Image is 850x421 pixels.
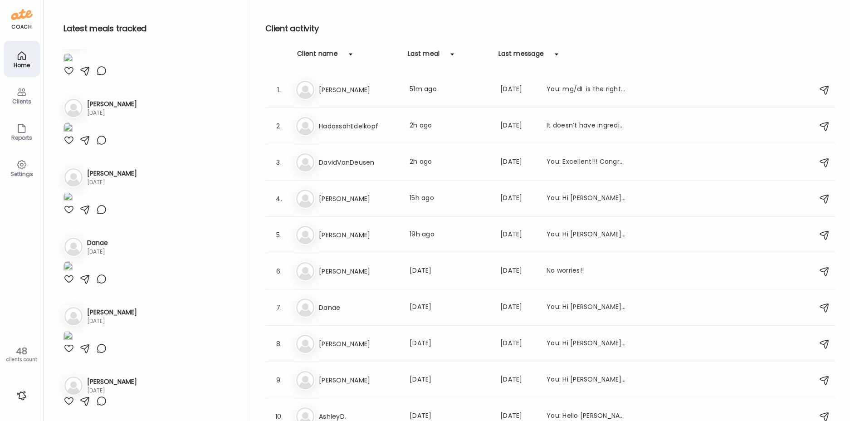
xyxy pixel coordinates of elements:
h3: [PERSON_NAME] [87,169,137,178]
h3: [PERSON_NAME] [87,308,137,317]
div: Last message [498,49,544,64]
img: bg-avatar-default.svg [296,226,314,244]
div: You: Hi [PERSON_NAME], no it is not comparable. This bar is higher in protein and carbohydrates, ... [547,375,626,386]
div: [DATE] [87,109,137,117]
div: 15h ago [410,193,489,204]
div: [DATE] [500,302,536,313]
img: bg-avatar-default.svg [64,99,83,117]
img: bg-avatar-default.svg [64,377,83,395]
div: It doesn’t have ingredients on the bottle [547,121,626,132]
div: 48 [3,346,40,357]
div: [DATE] [410,338,489,349]
h2: Latest meals tracked [64,22,232,35]
img: ate [11,7,33,22]
div: 3. [274,157,284,168]
img: bg-avatar-default.svg [296,299,314,317]
div: [DATE] [500,375,536,386]
img: bg-avatar-default.svg [64,307,83,325]
div: You: Hi [PERSON_NAME], I looked up the Elysium vitamins. Matter, which is the brain aging one, ha... [547,193,626,204]
h3: Danae [87,238,108,248]
div: 2. [274,121,284,132]
div: [DATE] [87,178,137,186]
img: images%2F8nz9FdpLrdOzB95xcg8IYStiysy1%2FvxJXvEqSbqDuthAr00YP%2FXwklOlOZWIyc1ZgbmsOf_1080 [64,192,73,204]
div: [DATE] [500,266,536,277]
div: Client name [297,49,338,64]
div: You: Hi [PERSON_NAME]! Just sending you a quick message to let you know that your data from the n... [547,302,626,313]
div: Home [5,62,38,68]
h3: Danae [319,302,399,313]
div: Settings [5,171,38,177]
div: [DATE] [87,248,108,256]
div: 2h ago [410,121,489,132]
div: [DATE] [410,266,489,277]
img: images%2FRQmUsG4fvegK5IDMMpv7FqpLg4K2%2FNnvvC7JcLM2O6LHpIlmq%2FeRxvv0YwWnAzJuGiCSYm_1080 [64,122,73,135]
h2: Client activity [265,22,835,35]
img: bg-avatar-default.svg [296,335,314,353]
h3: [PERSON_NAME] [319,338,399,349]
img: bg-avatar-default.svg [296,371,314,389]
div: [DATE] [410,302,489,313]
h3: DavidVanDeusen [319,157,399,168]
div: You: Hi [PERSON_NAME]! Just reaching out to touch base. If you would like to meet on Zoom, just g... [547,338,626,349]
h3: [PERSON_NAME] [319,375,399,386]
div: You: mg/dL is the right choice, I am not sure why it is giving me different numbers [547,84,626,95]
img: bg-avatar-default.svg [296,81,314,99]
div: 9. [274,375,284,386]
img: bg-avatar-default.svg [296,117,314,135]
div: [DATE] [500,338,536,349]
div: [DATE] [500,121,536,132]
img: bg-avatar-default.svg [64,168,83,186]
h3: [PERSON_NAME] [87,99,137,109]
img: bg-avatar-default.svg [296,262,314,280]
div: 8. [274,338,284,349]
div: 7. [274,302,284,313]
div: 51m ago [410,84,489,95]
h3: [PERSON_NAME] [319,266,399,277]
div: 19h ago [410,230,489,240]
h3: [PERSON_NAME] [319,193,399,204]
div: Last meal [408,49,440,64]
div: [DATE] [500,230,536,240]
img: bg-avatar-default.svg [296,153,314,171]
img: images%2FkMc49W1SzVhRbDXTgYoWLeZruB83%2FuorM9Ab2JxgmQop66hDP%2FP0GaEQ6iCWB1oE8Ymhon_1080 [64,53,73,65]
div: [DATE] [87,317,137,325]
h3: [PERSON_NAME] [319,230,399,240]
div: You: Hi [PERSON_NAME], are you currently having one meal per day or is there a second meal? [547,230,626,240]
h3: [PERSON_NAME] [87,377,137,387]
img: bg-avatar-default.svg [64,238,83,256]
div: [DATE] [500,193,536,204]
img: images%2F0iUUeVYkjdRV9zWtLwBGHNrIQtt2%2FiRY0tuM59r1hnMYj7Glb%2FM0T9NMBNicZlsL7FZMHo_1080 [64,331,73,343]
div: [DATE] [87,387,137,395]
div: You: Excellent!!! Congrats! [547,157,626,168]
div: Clients [5,98,38,104]
div: 2h ago [410,157,489,168]
div: [DATE] [500,84,536,95]
div: [DATE] [410,375,489,386]
div: No worries!! [547,266,626,277]
div: coach [11,23,32,31]
div: [DATE] [500,157,536,168]
img: bg-avatar-default.svg [296,190,314,208]
div: clients count [3,357,40,363]
h3: HadassahEdelkopf [319,121,399,132]
div: 5. [274,230,284,240]
img: images%2F9HBKZMAjsQgjWYw0dDklNQEIjOI2%2FFKRz3On4NixVqo9krnrX%2FBHu5f5ggxb0ddzG4EDEy_1080 [64,261,73,274]
div: 1. [274,84,284,95]
div: 6. [274,266,284,277]
h3: [PERSON_NAME] [319,84,399,95]
div: 4. [274,193,284,204]
div: Reports [5,135,38,141]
